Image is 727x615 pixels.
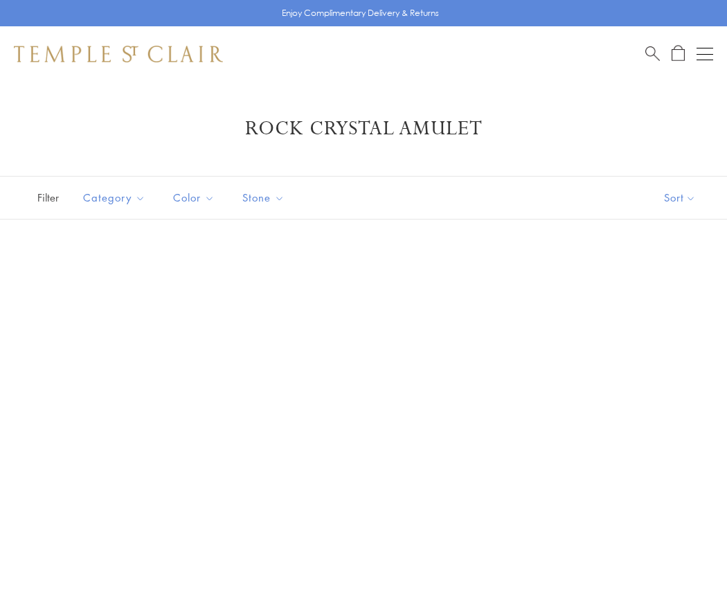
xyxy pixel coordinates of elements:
[697,46,713,62] button: Open navigation
[633,177,727,219] button: Show sort by
[645,45,660,62] a: Search
[672,45,685,62] a: Open Shopping Bag
[14,46,223,62] img: Temple St. Clair
[232,182,295,213] button: Stone
[163,182,225,213] button: Color
[35,116,692,141] h1: Rock Crystal Amulet
[166,189,225,206] span: Color
[282,6,439,20] p: Enjoy Complimentary Delivery & Returns
[235,189,295,206] span: Stone
[76,189,156,206] span: Category
[73,182,156,213] button: Category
